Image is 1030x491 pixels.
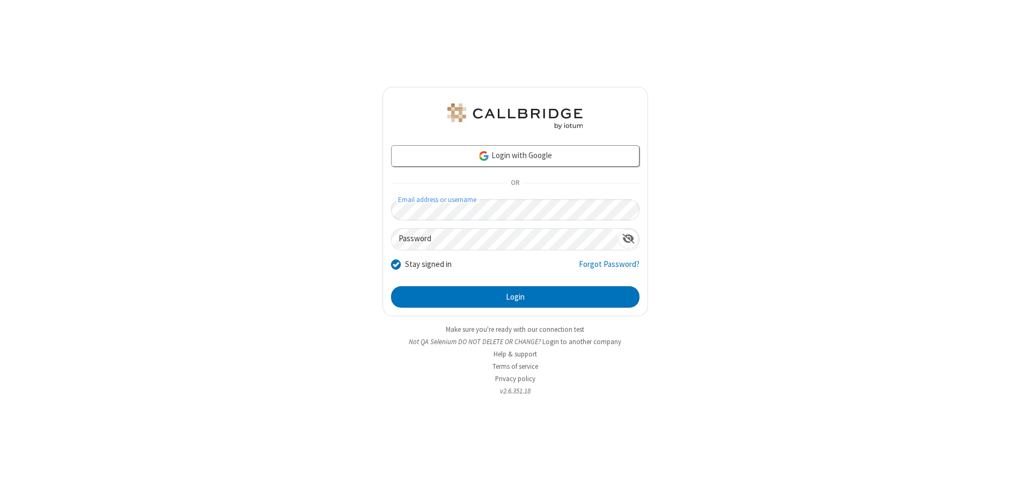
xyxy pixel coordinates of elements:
img: QA Selenium DO NOT DELETE OR CHANGE [445,103,585,129]
label: Stay signed in [405,258,452,271]
div: Show password [618,229,639,249]
a: Login with Google [391,145,639,167]
input: Password [392,229,618,250]
span: OR [506,176,524,191]
a: Help & support [494,349,537,359]
a: Privacy policy [495,374,535,383]
a: Terms of service [492,362,538,371]
li: Not QA Selenium DO NOT DELETE OR CHANGE? [382,337,648,347]
a: Forgot Password? [579,258,639,279]
button: Login to another company [542,337,621,347]
img: google-icon.png [478,150,490,162]
button: Login [391,286,639,308]
a: Make sure you're ready with our connection test [446,325,584,334]
li: v2.6.351.18 [382,386,648,396]
input: Email address or username [391,199,639,220]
